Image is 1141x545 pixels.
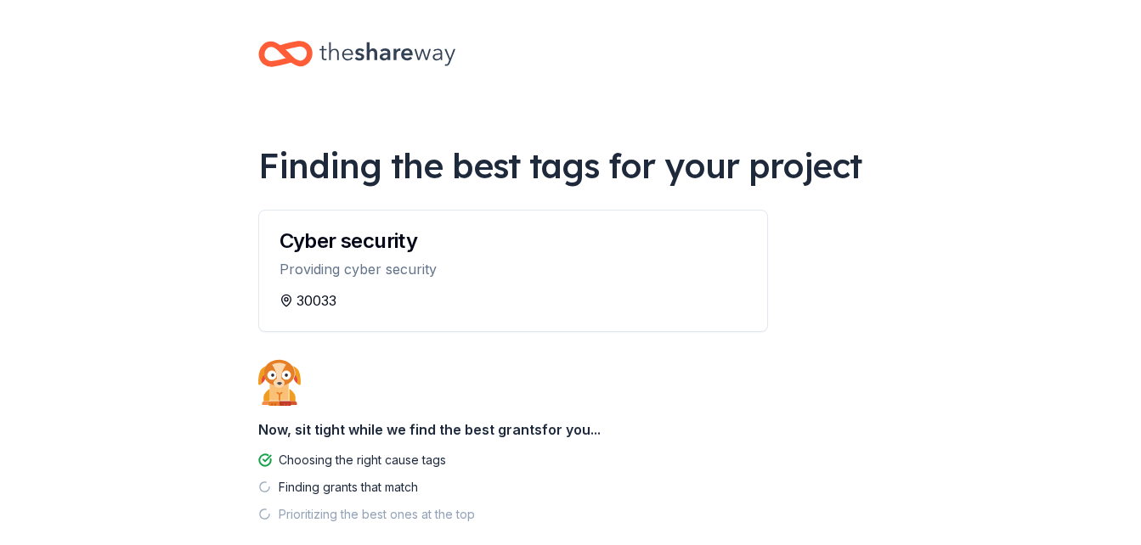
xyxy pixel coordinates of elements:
[280,231,747,251] div: Cyber security
[279,450,446,470] div: Choosing the right cause tags
[258,142,884,189] div: Finding the best tags for your project
[280,258,747,280] div: Providing cyber security
[279,477,418,497] div: Finding grants that match
[280,290,747,311] div: 30033
[279,504,475,525] div: Prioritizing the best ones at the top
[258,413,884,447] div: Now, sit tight while we find the best grants for you...
[258,359,301,405] img: Dog waiting patiently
